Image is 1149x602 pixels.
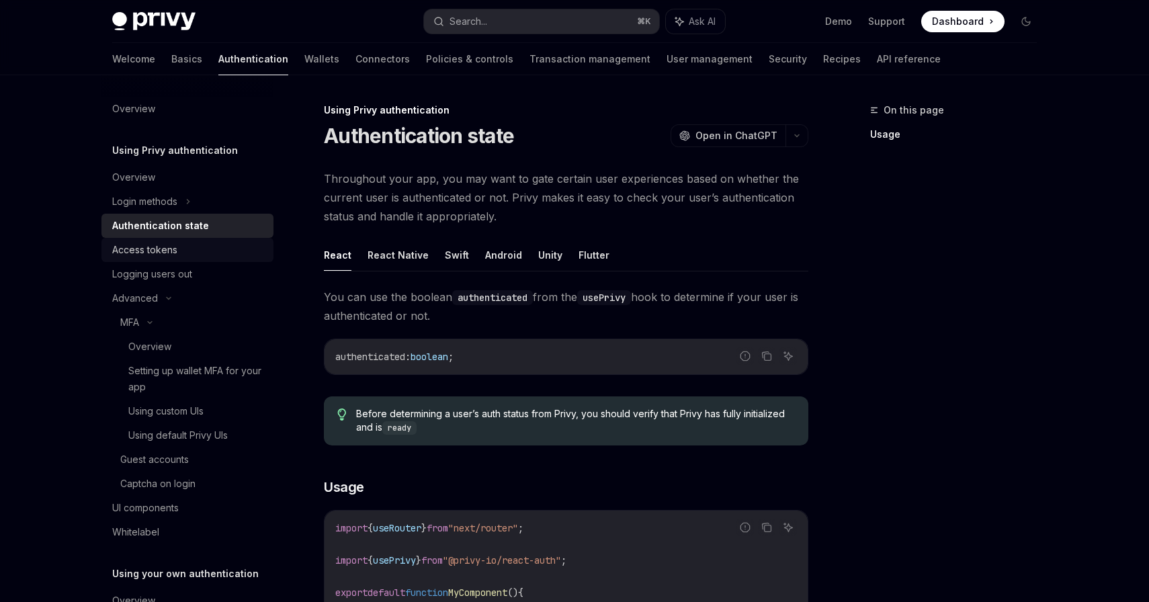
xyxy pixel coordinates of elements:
span: import [335,522,368,534]
a: Dashboard [921,11,1005,32]
a: Transaction management [529,43,650,75]
button: Ask AI [779,519,797,536]
button: Copy the contents from the code block [758,519,775,536]
svg: Tip [337,408,347,421]
a: Guest accounts [101,447,273,472]
span: "@privy-io/react-auth" [443,554,561,566]
span: default [368,587,405,599]
div: Setting up wallet MFA for your app [128,363,265,395]
span: ⌘ K [637,16,651,27]
code: usePrivy [577,290,631,305]
span: MyComponent [448,587,507,599]
h5: Using Privy authentication [112,142,238,159]
button: Ask AI [666,9,725,34]
code: authenticated [452,290,533,305]
a: Authentication state [101,214,273,238]
a: Authentication [218,43,288,75]
span: Before determining a user’s auth status from Privy, you should verify that Privy has fully initia... [356,407,795,435]
span: } [421,522,427,534]
a: Captcha on login [101,472,273,496]
button: Swift [445,239,469,271]
a: Setting up wallet MFA for your app [101,359,273,399]
a: Recipes [823,43,861,75]
span: ; [448,351,454,363]
div: Logging users out [112,266,192,282]
a: Overview [101,165,273,189]
a: Policies & controls [426,43,513,75]
h5: Using your own authentication [112,566,259,582]
button: Copy the contents from the code block [758,347,775,365]
div: Access tokens [112,242,177,258]
button: Open in ChatGPT [671,124,785,147]
span: function [405,587,448,599]
code: ready [382,421,417,435]
button: Toggle dark mode [1015,11,1037,32]
a: Whitelabel [101,520,273,544]
a: Usage [870,124,1048,145]
div: Using default Privy UIs [128,427,228,443]
a: Using custom UIs [101,399,273,423]
span: Throughout your app, you may want to gate certain user experiences based on whether the current u... [324,169,808,226]
button: React Native [368,239,429,271]
a: Overview [101,97,273,121]
div: Overview [112,101,155,117]
button: Unity [538,239,562,271]
span: } [416,554,421,566]
span: { [368,522,373,534]
div: MFA [120,314,139,331]
a: Support [868,15,905,28]
h1: Authentication state [324,124,514,148]
a: Overview [101,335,273,359]
div: Login methods [112,193,177,210]
a: UI components [101,496,273,520]
span: { [368,554,373,566]
div: Authentication state [112,218,209,234]
span: from [421,554,443,566]
div: UI components [112,500,179,516]
span: "next/router" [448,522,518,534]
div: Guest accounts [120,451,189,468]
a: Welcome [112,43,155,75]
span: You can use the boolean from the hook to determine if your user is authenticated or not. [324,288,808,325]
a: Basics [171,43,202,75]
div: Overview [112,169,155,185]
a: Access tokens [101,238,273,262]
div: Overview [128,339,171,355]
span: On this page [884,102,944,118]
button: React [324,239,351,271]
button: Search...⌘K [424,9,659,34]
button: Report incorrect code [736,519,754,536]
span: ; [518,522,523,534]
div: Using Privy authentication [324,103,808,117]
a: Using default Privy UIs [101,423,273,447]
div: Captcha on login [120,476,196,492]
span: Ask AI [689,15,716,28]
button: Ask AI [779,347,797,365]
span: () [507,587,518,599]
span: usePrivy [373,554,416,566]
a: User management [667,43,753,75]
a: Security [769,43,807,75]
button: Report incorrect code [736,347,754,365]
img: dark logo [112,12,196,31]
span: { [518,587,523,599]
div: Search... [450,13,487,30]
a: Logging users out [101,262,273,286]
a: Demo [825,15,852,28]
a: Connectors [355,43,410,75]
span: authenticated [335,351,405,363]
div: Advanced [112,290,158,306]
span: from [427,522,448,534]
button: Android [485,239,522,271]
span: export [335,587,368,599]
span: : [405,351,411,363]
div: Whitelabel [112,524,159,540]
span: boolean [411,351,448,363]
button: Flutter [579,239,609,271]
a: API reference [877,43,941,75]
span: Dashboard [932,15,984,28]
span: ; [561,554,566,566]
span: import [335,554,368,566]
div: Using custom UIs [128,403,204,419]
span: useRouter [373,522,421,534]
